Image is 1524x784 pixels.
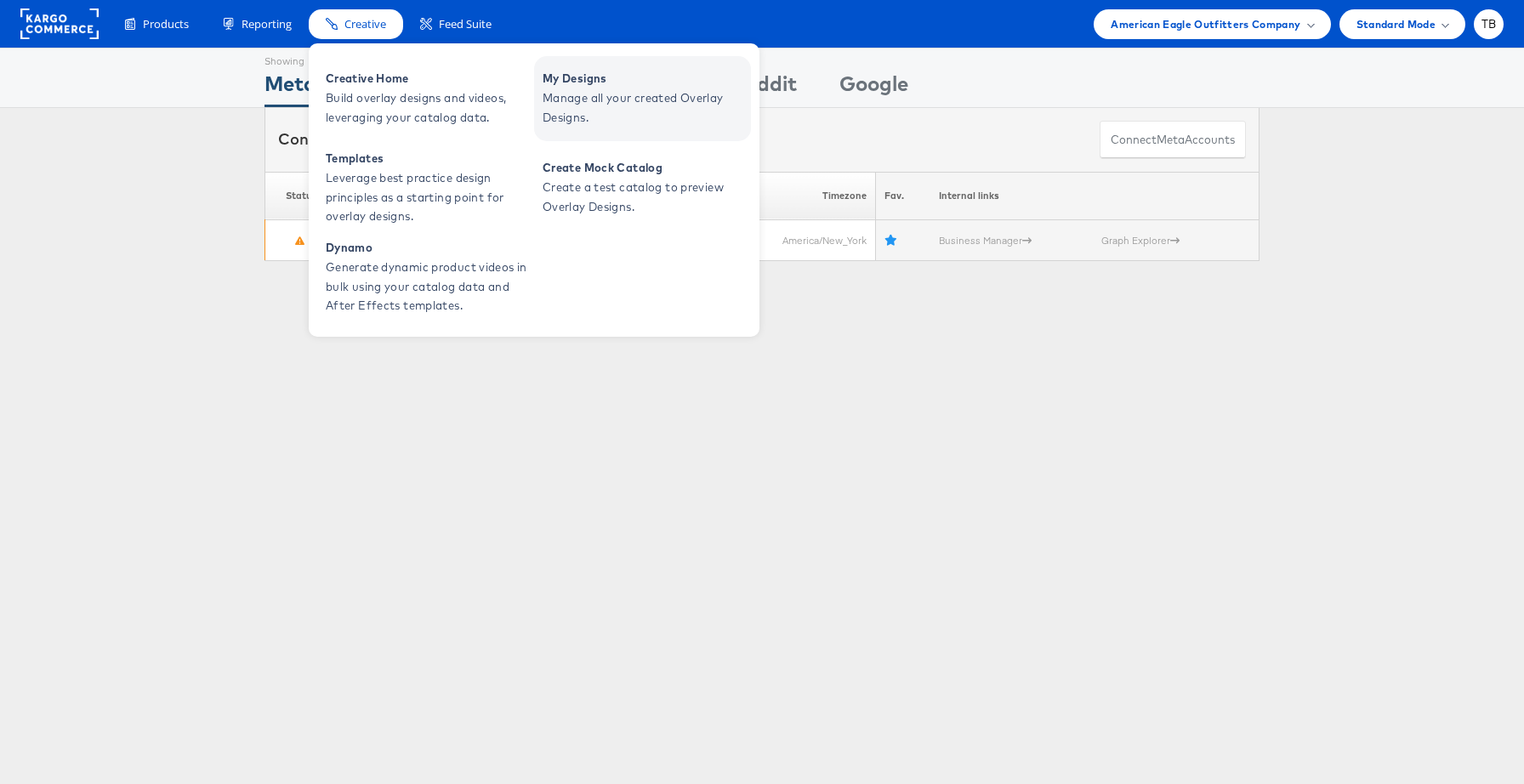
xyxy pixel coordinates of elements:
div: Showing [264,48,316,69]
span: Build overlay designs and videos, leveraging your catalog data. [326,88,530,128]
a: Templates Leverage best practice design principles as a starting point for overlay designs. [317,145,534,230]
a: Dynamo Generate dynamic product videos in bulk using your catalog data and After Effects templates. [317,235,534,320]
a: My Designs Manage all your created Overlay Designs. [534,56,751,141]
span: Creative Home [326,69,530,88]
a: Create Mock Catalog Create a test catalog to preview Overlay Designs. [534,145,751,230]
span: Standard Mode [1356,15,1436,33]
span: Feed Suite [439,16,492,32]
span: Creative [344,16,386,32]
button: ConnectmetaAccounts [1100,121,1246,159]
div: Meta [264,69,316,107]
a: Graph Explorer [1101,234,1180,247]
span: Create Mock Catalog [543,158,747,178]
span: Generate dynamic product videos in bulk using your catalog data and After Effects templates. [326,258,530,315]
th: Status [265,172,337,220]
th: Timezone [725,172,875,220]
span: American Eagle Outfitters Company [1111,15,1300,33]
span: meta [1157,132,1185,148]
span: Create a test catalog to preview Overlay Designs. [543,178,747,217]
span: TB [1481,19,1497,30]
span: Templates [326,149,530,168]
div: Reddit [733,69,797,107]
span: Leverage best practice design principles as a starting point for overlay designs. [326,168,530,226]
span: Products [143,16,189,32]
td: America/New_York [725,220,875,261]
div: Google [839,69,908,107]
span: Reporting [242,16,292,32]
span: Manage all your created Overlay Designs. [543,88,747,128]
a: Business Manager [939,234,1032,247]
span: My Designs [543,69,747,88]
div: Connected accounts [278,128,465,151]
a: Creative Home Build overlay designs and videos, leveraging your catalog data. [317,56,534,141]
span: Dynamo [326,238,530,258]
